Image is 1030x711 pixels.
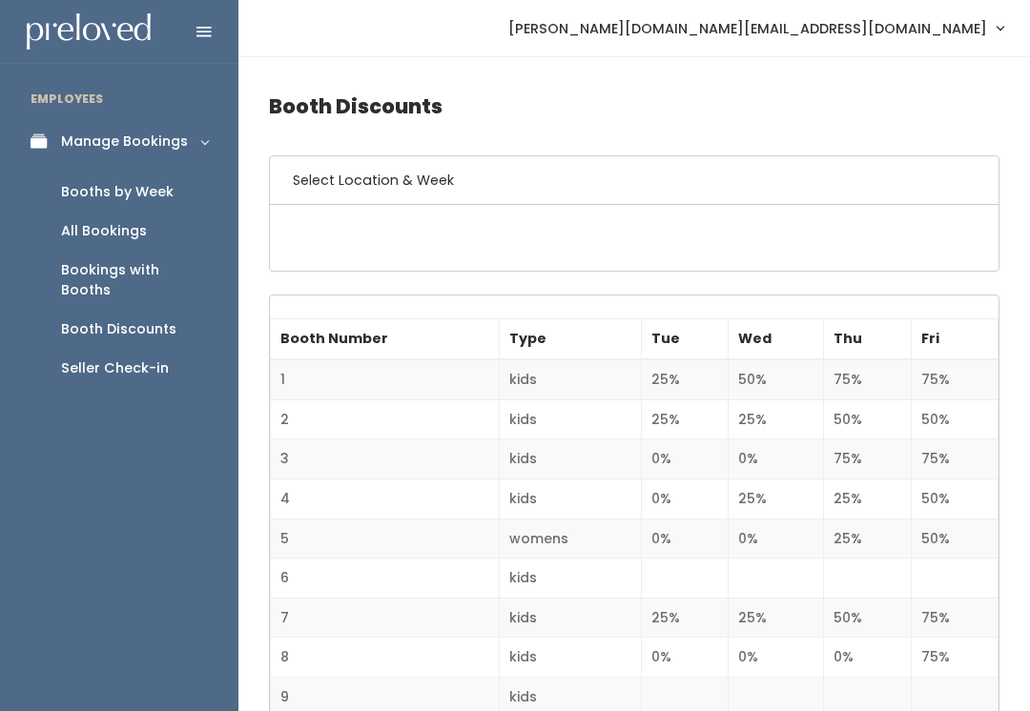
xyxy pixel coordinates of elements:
[824,598,911,638] td: 50%
[911,359,998,399] td: 75%
[500,359,642,399] td: kids
[271,559,500,599] td: 6
[911,478,998,518] td: 50%
[641,478,728,518] td: 0%
[271,319,500,360] th: Booth Number
[61,132,188,152] div: Manage Bookings
[911,439,998,479] td: 75%
[270,156,999,205] h6: Select Location & Week
[911,638,998,678] td: 75%
[729,399,824,439] td: 25%
[729,478,824,518] td: 25%
[824,478,911,518] td: 25%
[911,598,998,638] td: 75%
[500,439,642,479] td: kids
[641,638,728,678] td: 0%
[729,638,824,678] td: 0%
[911,319,998,360] th: Fri
[729,359,824,399] td: 50%
[729,598,824,638] td: 25%
[61,319,176,339] div: Booth Discounts
[824,518,911,559] td: 25%
[641,439,728,479] td: 0%
[61,221,147,241] div: All Bookings
[824,319,911,360] th: Thu
[271,439,500,479] td: 3
[489,8,1022,49] a: [PERSON_NAME][DOMAIN_NAME][EMAIL_ADDRESS][DOMAIN_NAME]
[500,478,642,518] td: kids
[271,478,500,518] td: 4
[641,359,728,399] td: 25%
[641,518,728,559] td: 0%
[824,399,911,439] td: 50%
[500,518,642,559] td: womens
[500,559,642,599] td: kids
[500,399,642,439] td: kids
[269,80,999,132] h4: Booth Discounts
[271,598,500,638] td: 7
[500,598,642,638] td: kids
[911,518,998,559] td: 50%
[27,13,151,51] img: preloved logo
[729,518,824,559] td: 0%
[271,399,500,439] td: 2
[61,260,208,300] div: Bookings with Booths
[824,638,911,678] td: 0%
[641,319,728,360] th: Tue
[911,399,998,439] td: 50%
[61,358,169,378] div: Seller Check-in
[508,18,987,39] span: [PERSON_NAME][DOMAIN_NAME][EMAIL_ADDRESS][DOMAIN_NAME]
[824,439,911,479] td: 75%
[729,319,824,360] th: Wed
[61,182,174,202] div: Booths by Week
[271,359,500,399] td: 1
[271,518,500,559] td: 5
[729,439,824,479] td: 0%
[824,359,911,399] td: 75%
[641,598,728,638] td: 25%
[500,638,642,678] td: kids
[271,638,500,678] td: 8
[641,399,728,439] td: 25%
[500,319,642,360] th: Type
